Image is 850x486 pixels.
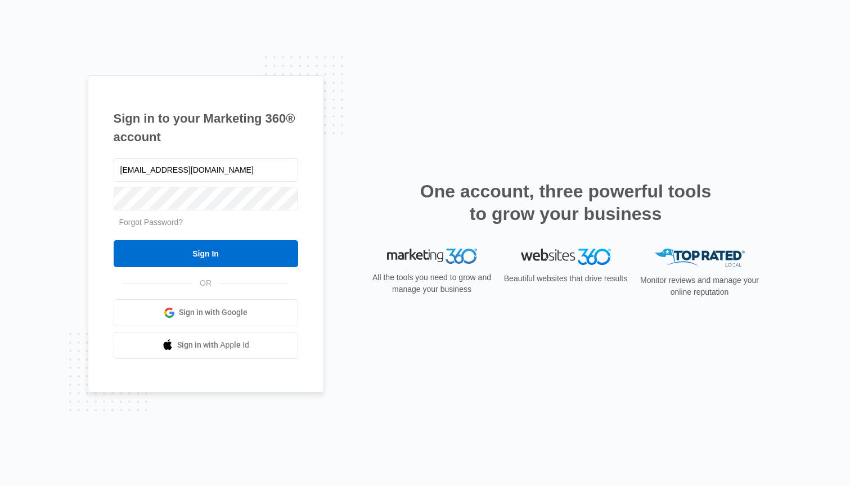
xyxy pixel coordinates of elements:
[114,332,298,359] a: Sign in with Apple Id
[114,158,298,182] input: Email
[417,180,715,225] h2: One account, three powerful tools to grow your business
[179,307,248,318] span: Sign in with Google
[521,249,611,265] img: Websites 360
[387,249,477,264] img: Marketing 360
[655,249,745,267] img: Top Rated Local
[114,240,298,267] input: Sign In
[192,277,219,289] span: OR
[503,273,629,285] p: Beautiful websites that drive results
[369,272,495,295] p: All the tools you need to grow and manage your business
[114,109,298,146] h1: Sign in to your Marketing 360® account
[177,339,249,351] span: Sign in with Apple Id
[637,274,763,298] p: Monitor reviews and manage your online reputation
[114,299,298,326] a: Sign in with Google
[119,218,183,227] a: Forgot Password?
